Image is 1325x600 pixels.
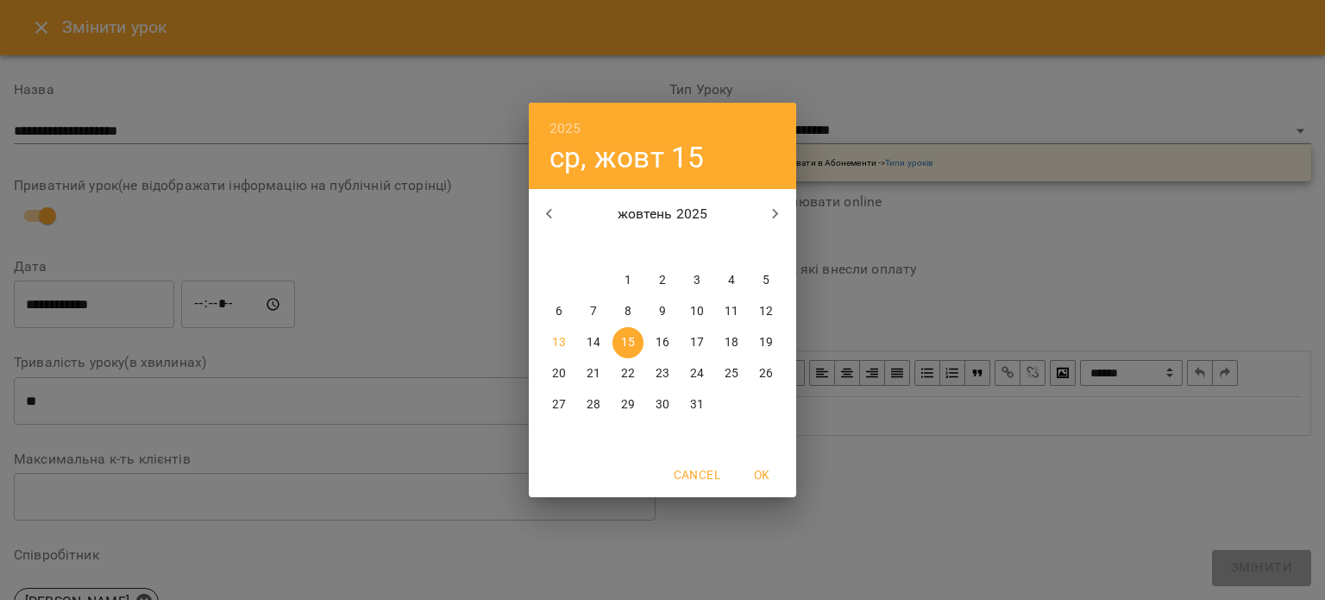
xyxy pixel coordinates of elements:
span: вт [578,239,609,256]
button: 21 [578,358,609,389]
p: 18 [725,334,738,351]
button: 15 [612,327,644,358]
p: 15 [621,334,635,351]
p: 10 [690,303,704,320]
p: 28 [587,396,600,414]
button: 22 [612,358,644,389]
button: 17 [681,327,713,358]
button: 19 [750,327,782,358]
p: 5 [763,272,769,289]
button: 14 [578,327,609,358]
button: 26 [750,358,782,389]
button: 31 [681,389,713,420]
p: 1 [625,272,631,289]
button: 24 [681,358,713,389]
p: 25 [725,365,738,382]
span: сб [716,239,747,256]
button: OK [734,459,789,490]
p: 9 [659,303,666,320]
p: 24 [690,365,704,382]
p: 12 [759,303,773,320]
span: пт [681,239,713,256]
button: 25 [716,358,747,389]
p: 21 [587,365,600,382]
p: 26 [759,365,773,382]
button: 9 [647,296,678,327]
p: 29 [621,396,635,414]
button: 3 [681,265,713,296]
span: ср [612,239,644,256]
p: 30 [656,396,669,414]
p: 11 [725,303,738,320]
button: 7 [578,296,609,327]
p: 19 [759,334,773,351]
button: 29 [612,389,644,420]
button: 27 [543,389,575,420]
button: 28 [578,389,609,420]
p: 6 [556,303,562,320]
button: 1 [612,265,644,296]
p: жовтень 2025 [570,204,756,224]
button: 2 [647,265,678,296]
p: 2 [659,272,666,289]
p: 14 [587,334,600,351]
button: 20 [543,358,575,389]
button: ср, жовт 15 [549,140,705,175]
button: 30 [647,389,678,420]
p: 27 [552,396,566,414]
span: Cancel [674,464,720,485]
span: OK [741,464,782,485]
p: 31 [690,396,704,414]
button: 13 [543,327,575,358]
button: 8 [612,296,644,327]
button: 16 [647,327,678,358]
p: 22 [621,365,635,382]
p: 16 [656,334,669,351]
span: пн [543,239,575,256]
p: 13 [552,334,566,351]
p: 8 [625,303,631,320]
button: 6 [543,296,575,327]
p: 4 [728,272,735,289]
button: 10 [681,296,713,327]
span: чт [647,239,678,256]
button: 12 [750,296,782,327]
button: 2025 [549,117,581,141]
button: 18 [716,327,747,358]
p: 17 [690,334,704,351]
button: 5 [750,265,782,296]
button: 4 [716,265,747,296]
button: 23 [647,358,678,389]
p: 7 [590,303,597,320]
p: 3 [694,272,700,289]
button: Cancel [667,459,727,490]
p: 20 [552,365,566,382]
p: 23 [656,365,669,382]
span: нд [750,239,782,256]
button: 11 [716,296,747,327]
